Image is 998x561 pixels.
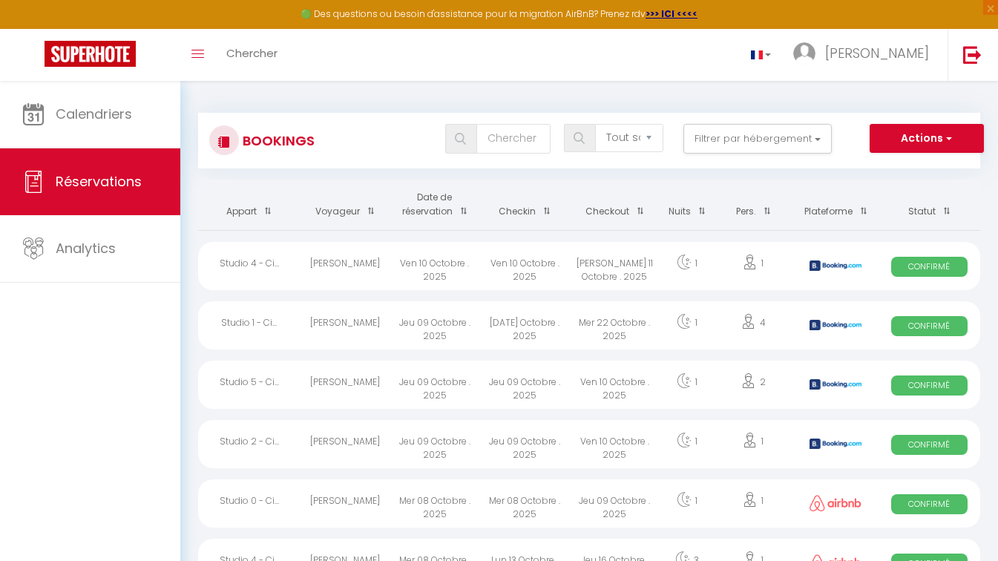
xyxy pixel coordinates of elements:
th: Sort by booking date [390,180,479,230]
th: Sort by rentals [198,180,300,230]
a: >>> ICI <<<< [646,7,697,20]
img: Super Booking [45,41,136,67]
span: Chercher [226,45,278,61]
th: Sort by checkin [479,180,569,230]
th: Sort by people [715,180,792,230]
th: Sort by checkout [570,180,660,230]
a: ... [PERSON_NAME] [782,29,948,81]
a: Chercher [215,29,289,81]
th: Sort by nights [660,180,715,230]
th: Sort by guest [300,180,390,230]
span: Analytics [56,239,116,257]
span: Réservations [56,172,142,191]
input: Chercher [476,124,551,154]
h3: Bookings [239,124,315,157]
button: Filtrer par hébergement [683,124,832,154]
span: Calendriers [56,105,132,123]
